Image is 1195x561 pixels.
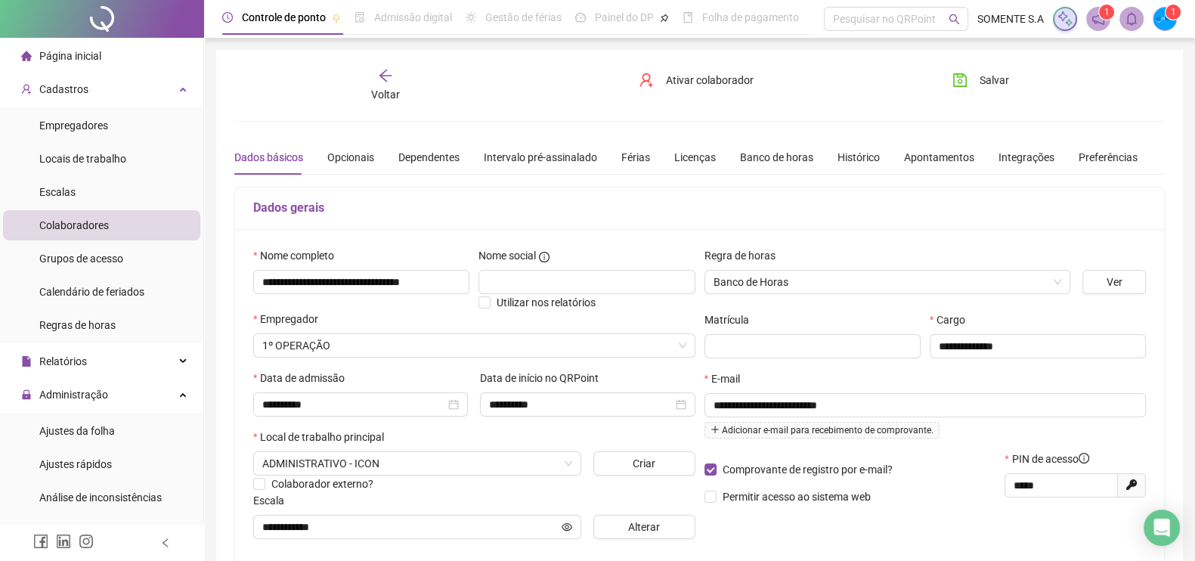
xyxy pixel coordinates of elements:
button: Criar [593,451,695,476]
sup: Atualize o seu contato no menu Meus Dados [1166,5,1181,20]
span: Folha de pagamento [702,11,799,23]
img: sparkle-icon.fc2bf0ac1784a2077858766a79e2daf3.svg [1057,11,1073,27]
span: user-add [639,73,654,88]
span: Regras de horas [39,319,116,331]
span: pushpin [660,14,669,23]
label: Local de trabalho principal [253,429,394,445]
span: save [952,73,967,88]
span: Voltar [371,88,400,101]
div: Licenças [674,149,716,166]
span: Grupos de acesso [39,253,123,265]
h5: Dados gerais [253,199,1146,217]
label: Nome completo [253,247,344,264]
label: Matrícula [704,311,759,328]
div: Open Intercom Messenger [1144,510,1180,546]
span: 1 [1171,7,1176,17]
div: Opcionais [327,149,374,166]
sup: 1 [1099,5,1114,20]
span: Empregadores [39,119,108,132]
span: notification [1091,12,1105,26]
span: dashboard [575,12,586,23]
label: Escala [253,492,294,509]
span: sun [466,12,476,23]
button: Ver [1082,270,1146,294]
span: instagram [79,534,94,549]
img: 50881 [1153,8,1176,30]
span: Painel do DP [595,11,654,23]
div: Apontamentos [904,149,974,166]
span: Análise de inconsistências [39,491,162,504]
span: Página inicial [39,50,101,62]
div: Banco de horas [740,149,813,166]
button: Alterar [593,515,695,539]
span: lock [21,389,32,400]
div: Dependentes [398,149,460,166]
span: Calendário de feriados [39,286,144,298]
span: user-add [21,84,32,95]
span: home [21,51,32,61]
span: Locais de trabalho [39,153,126,165]
span: left [160,538,171,548]
span: Adicionar e-mail para recebimento de comprovante. [704,422,940,439]
span: Ver [1106,274,1122,290]
span: Gestão de férias [485,11,562,23]
div: Histórico [837,149,880,166]
span: Nome social [478,247,536,264]
span: pushpin [332,14,341,23]
label: E-mail [704,370,750,387]
label: Data de início no QRPoint [480,370,608,386]
span: ALAMEDA XINGU, 350 [262,452,572,475]
span: bell [1125,12,1138,26]
span: info-circle [1079,453,1089,463]
span: linkedin [56,534,71,549]
span: Permitir acesso ao sistema web [723,491,871,503]
span: search [949,14,960,25]
span: file [21,356,32,367]
label: Data de admissão [253,370,354,386]
span: facebook [33,534,48,549]
span: Criar [633,455,655,472]
span: Relatórios [39,355,87,367]
span: Escalas [39,186,76,198]
span: Ativar colaborador [666,72,754,88]
div: Intervalo pré-assinalado [484,149,597,166]
span: PIN de acesso [1012,451,1089,467]
span: Ajustes da folha [39,425,115,437]
span: plus [710,425,720,434]
span: Ajustes rápidos [39,458,112,470]
div: Preferências [1079,149,1138,166]
div: Dados básicos [234,149,303,166]
span: arrow-left [378,68,393,83]
span: book [683,12,693,23]
span: Banco de Horas [714,271,1061,293]
span: Salvar [980,72,1009,88]
div: Férias [621,149,650,166]
span: Admissão digital [374,11,452,23]
span: Comprovante de registro por e-mail? [723,463,893,476]
div: Integrações [998,149,1054,166]
button: Ativar colaborador [627,68,765,92]
span: Colaborador externo? [271,478,373,490]
span: SOMENTE S.A [977,11,1044,27]
label: Regra de horas [704,247,785,264]
span: SOMENTE S.A [262,334,686,357]
span: Alterar [628,519,660,535]
span: eye [562,522,572,532]
span: Administração [39,389,108,401]
span: Colaboradores [39,219,109,231]
span: file-done [354,12,365,23]
span: 1 [1104,7,1110,17]
span: info-circle [539,252,550,262]
span: Utilizar nos relatórios [497,296,596,308]
span: Cadastros [39,83,88,95]
label: Empregador [253,311,328,327]
span: clock-circle [222,12,233,23]
button: Salvar [941,68,1020,92]
span: Controle de ponto [242,11,326,23]
label: Cargo [930,311,975,328]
